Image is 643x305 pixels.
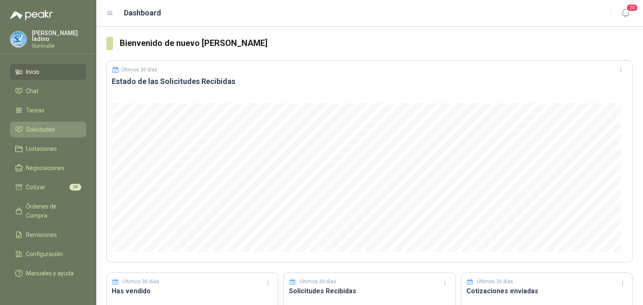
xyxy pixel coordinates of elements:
span: 20 [626,4,638,12]
button: 20 [618,6,633,21]
span: Remisiones [26,230,57,239]
a: Órdenes de Compra [10,198,86,224]
span: 38 [69,184,81,191]
p: Últimos 30 días [477,278,513,286]
p: Últimos 30 días [121,67,157,73]
p: Últimos 30 días [300,278,336,286]
a: Inicio [10,64,86,80]
a: Cotizar38 [10,179,86,195]
p: Sumivalle [32,43,86,48]
span: Solicitudes [26,125,55,134]
a: Licitaciones [10,141,86,157]
h3: Has vendido [112,286,273,296]
a: Solicitudes [10,122,86,137]
a: Configuración [10,246,86,262]
a: Tareas [10,102,86,118]
img: Company Logo [10,31,26,47]
h3: Bienvenido de nuevo [PERSON_NAME] [120,37,633,50]
span: Licitaciones [26,144,57,153]
span: Órdenes de Compra [26,202,78,220]
p: Últimos 30 días [123,278,159,286]
a: Chat [10,83,86,99]
h3: Cotizaciones enviadas [466,286,628,296]
span: Cotizar [26,183,45,192]
a: Remisiones [10,227,86,243]
span: Configuración [26,249,63,259]
span: Negociaciones [26,163,64,173]
h3: Estado de las Solicitudes Recibidas [112,76,628,86]
span: Tareas [26,106,44,115]
span: Manuales y ayuda [26,269,74,278]
p: [PERSON_NAME] ladino [32,30,86,42]
h3: Solicitudes Recibidas [289,286,450,296]
span: Chat [26,86,39,96]
h1: Dashboard [124,7,161,19]
a: Negociaciones [10,160,86,176]
img: Logo peakr [10,10,53,20]
a: Manuales y ayuda [10,265,86,281]
span: Inicio [26,67,39,76]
